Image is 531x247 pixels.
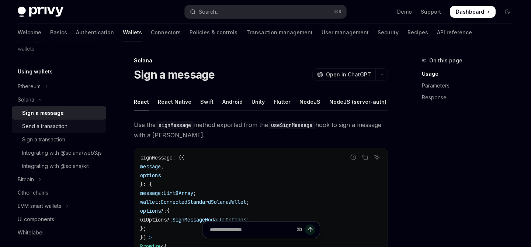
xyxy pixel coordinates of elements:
a: API reference [437,24,472,41]
div: Search... [199,7,219,16]
a: Policies & controls [190,24,237,41]
span: Open in ChatGPT [326,71,371,78]
div: Sign a transaction [22,135,65,144]
a: UI components [12,213,106,226]
div: UI components [18,215,54,224]
a: Send a transaction [12,120,106,133]
button: Toggle Solana section [12,93,106,106]
span: uiOptions? [140,216,170,223]
div: React [134,93,149,110]
span: ⌘ K [334,9,342,15]
code: useSignMessage [268,121,315,129]
a: Dashboard [450,6,496,18]
span: }: { [140,181,152,188]
button: Open search [185,5,346,18]
div: Unity [251,93,265,110]
a: Usage [422,68,519,80]
div: Swift [200,93,214,110]
a: Transaction management [246,24,313,41]
span: signMessage [140,154,173,161]
button: Copy the contents from the code block [360,152,370,162]
span: : [170,216,173,223]
span: Use the method exported from the hook to sign a message with a [PERSON_NAME]. [134,120,388,140]
span: Dashboard [456,8,484,16]
a: Support [421,8,441,16]
div: Bitcoin [18,175,34,184]
span: options [140,207,161,214]
a: Integrating with @solana/web3.js [12,146,106,159]
div: EVM smart wallets [18,202,61,210]
span: wallet [140,199,158,205]
a: Sign a transaction [12,133,106,146]
h1: Sign a message [134,68,215,81]
h5: Using wallets [18,67,53,76]
span: ConnectedStandardSolanaWallet [161,199,246,205]
span: ; [246,199,249,205]
span: Uint8Array [164,190,193,196]
div: Whitelabel [18,228,44,237]
a: Recipes [407,24,428,41]
button: Toggle Ethereum section [12,80,106,93]
a: Wallets [123,24,142,41]
span: options [140,172,161,179]
a: Response [422,92,519,103]
span: { [167,207,170,214]
div: Integrating with @solana/web3.js [22,148,102,157]
a: Other chains [12,186,106,199]
a: Integrating with @solana/kit [12,159,106,173]
div: React Native [158,93,191,110]
button: Report incorrect code [348,152,358,162]
div: Send a transaction [22,122,67,131]
a: Basics [50,24,67,41]
span: ; [193,190,196,196]
div: Other chains [18,188,48,197]
a: Security [378,24,399,41]
div: Solana [134,57,388,64]
button: Toggle EVM smart wallets section [12,199,106,213]
div: Integrating with @solana/kit [22,162,89,171]
a: Welcome [18,24,41,41]
a: User management [322,24,369,41]
a: Sign a message [12,106,106,120]
a: Parameters [422,80,519,92]
div: Android [222,93,243,110]
input: Ask a question... [210,222,294,238]
a: Demo [397,8,412,16]
span: On this page [429,56,462,65]
div: Solana [18,95,34,104]
button: Send message [305,224,315,235]
div: NodeJS [299,93,320,110]
span: , [161,163,164,170]
span: : ({ [173,154,184,161]
a: Connectors [151,24,181,41]
button: Open in ChatGPT [312,68,375,81]
div: Ethereum [18,82,41,91]
button: Ask AI [372,152,382,162]
a: Whitelabel [12,226,106,239]
span: : [158,199,161,205]
span: message: [140,190,164,196]
div: NodeJS (server-auth) [329,93,386,110]
div: Flutter [274,93,291,110]
span: ?: [161,207,167,214]
button: Toggle dark mode [502,6,513,18]
span: SignMessageModalUIOptions [173,216,246,223]
div: Sign a message [22,109,64,117]
span: ; [246,216,249,223]
code: signMessage [156,121,194,129]
img: dark logo [18,7,63,17]
span: message [140,163,161,170]
a: Authentication [76,24,114,41]
button: Toggle Bitcoin section [12,173,106,186]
